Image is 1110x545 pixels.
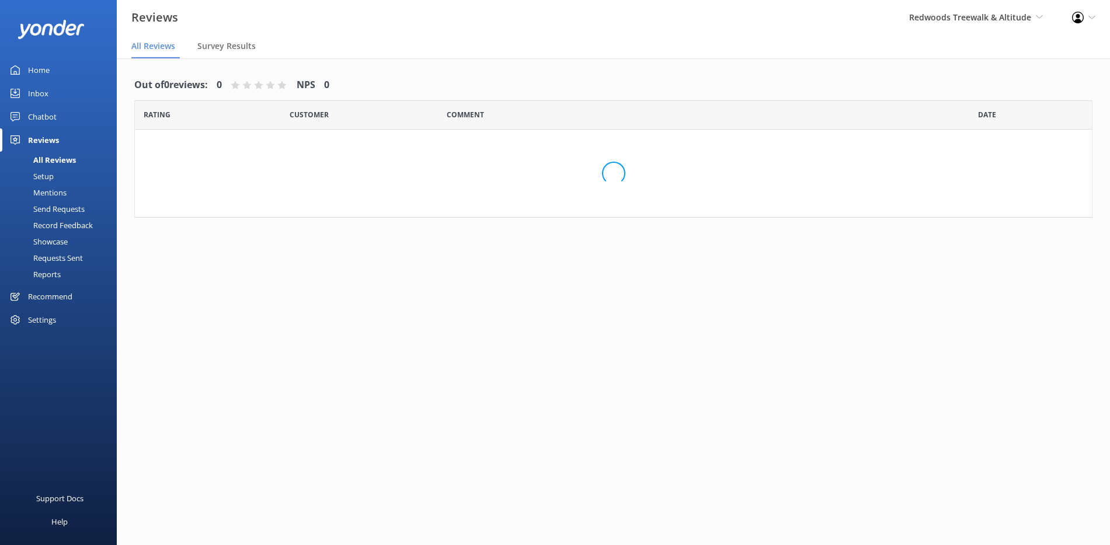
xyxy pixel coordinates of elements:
div: Showcase [7,233,68,250]
div: Settings [28,308,56,331]
span: All Reviews [131,40,175,52]
span: Date [978,109,996,120]
div: Inbox [28,82,48,105]
div: Reports [7,266,61,282]
span: Question [447,109,484,120]
a: Requests Sent [7,250,117,266]
div: Send Requests [7,201,85,217]
div: Support Docs [36,487,83,510]
div: Recommend [28,285,72,308]
a: Send Requests [7,201,117,217]
div: Record Feedback [7,217,93,233]
div: All Reviews [7,152,76,168]
a: Reports [7,266,117,282]
a: Record Feedback [7,217,117,233]
a: Showcase [7,233,117,250]
a: Setup [7,168,117,184]
img: yonder-white-logo.png [18,20,85,39]
div: Setup [7,168,54,184]
h3: Reviews [131,8,178,27]
div: Requests Sent [7,250,83,266]
div: Chatbot [28,105,57,128]
div: Reviews [28,128,59,152]
a: Mentions [7,184,117,201]
div: Home [28,58,50,82]
h4: 0 [217,78,222,93]
div: Help [51,510,68,533]
span: Survey Results [197,40,256,52]
span: Redwoods Treewalk & Altitude [909,12,1031,23]
span: Date [144,109,170,120]
a: All Reviews [7,152,117,168]
h4: Out of 0 reviews: [134,78,208,93]
div: Mentions [7,184,67,201]
span: Date [290,109,329,120]
h4: NPS [297,78,315,93]
h4: 0 [324,78,329,93]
